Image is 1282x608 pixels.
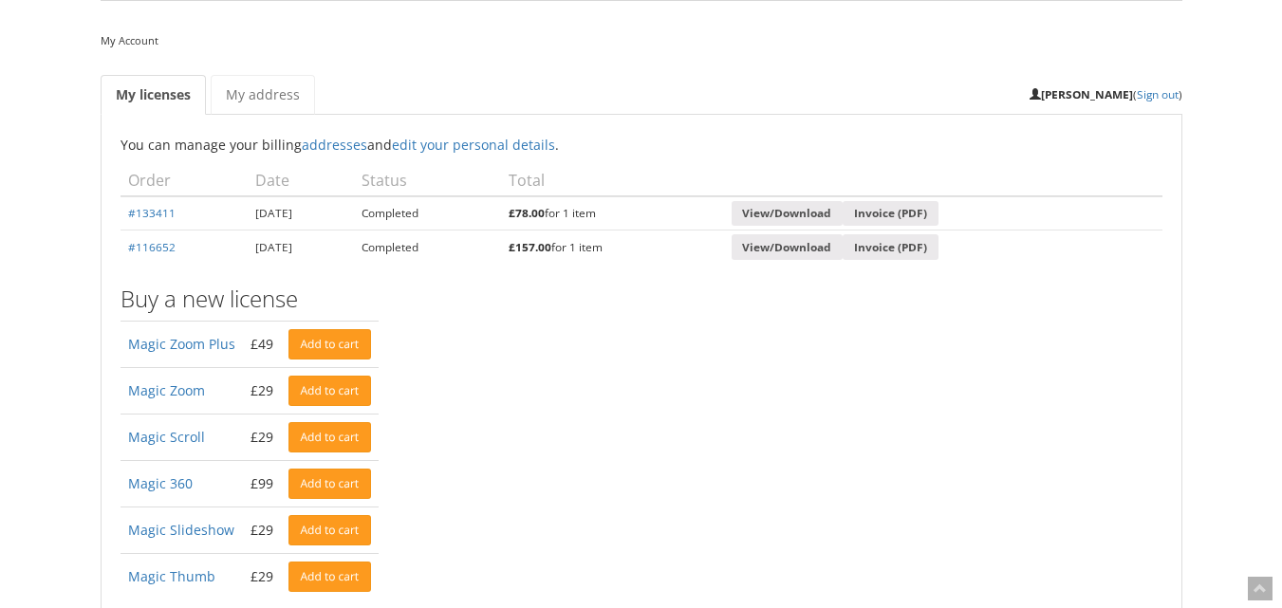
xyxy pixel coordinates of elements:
td: for 1 item [501,196,723,230]
a: Invoice (PDF) [843,201,938,227]
a: Magic Thumb [128,567,215,585]
span: £ [509,205,515,220]
a: View/Download [732,201,844,227]
a: Add to cart [288,376,372,406]
td: Completed [354,230,501,264]
strong: [PERSON_NAME] [1030,86,1133,101]
td: £49 [243,322,281,368]
span: Status [362,170,407,191]
h3: Buy a new license [121,286,1162,311]
td: £29 [243,554,281,600]
td: £29 [243,507,281,554]
a: #116652 [128,239,176,254]
a: Add to cart [288,515,372,545]
a: #133411 [128,205,176,220]
td: Completed [354,196,501,230]
td: £29 [243,415,281,461]
bdi: 157.00 [509,239,551,254]
time: [DATE] [255,205,292,220]
span: Total [509,170,545,191]
a: edit your personal details [392,136,555,154]
a: Magic Scroll [128,428,205,446]
td: £29 [243,368,281,415]
a: Add to cart [288,562,372,592]
span: Order [128,170,171,191]
td: for 1 item [501,230,723,264]
span: £ [509,239,515,254]
a: View/Download [732,234,844,260]
a: Magic Slideshow [128,521,234,539]
a: Invoice (PDF) [843,234,938,260]
a: Magic Zoom [128,381,205,399]
a: Add to cart [288,422,372,452]
a: Add to cart [288,469,372,499]
nav: My Account [101,29,1182,51]
a: Magic 360 [128,474,193,492]
a: Sign out [1137,86,1179,101]
a: Add to cart [288,329,372,359]
span: Date [255,170,289,191]
time: [DATE] [255,239,292,254]
a: My licenses [101,75,206,115]
a: Magic Zoom Plus [128,335,235,353]
p: You can manage your billing and . [121,134,1162,156]
bdi: 78.00 [509,205,545,220]
a: My address [211,75,315,115]
a: addresses [302,136,367,154]
td: £99 [243,461,281,507]
small: ( ) [1030,86,1182,101]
